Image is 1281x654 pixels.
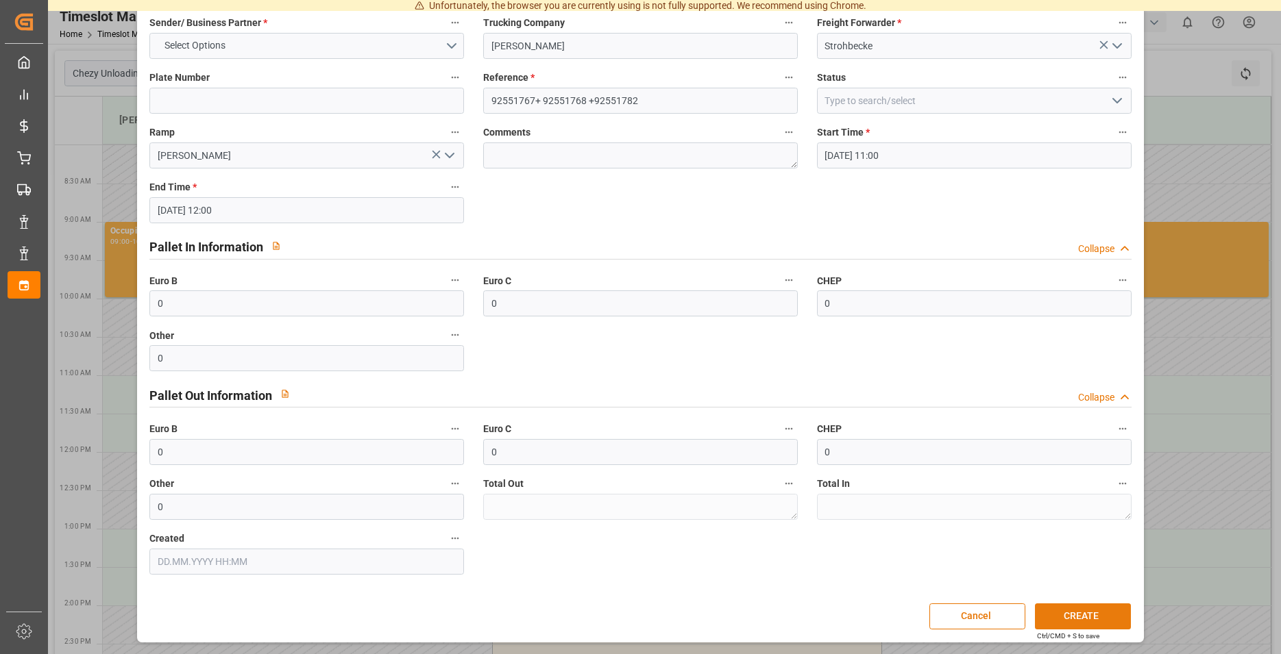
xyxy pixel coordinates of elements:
[817,274,842,288] span: CHEP
[149,531,184,546] span: Created
[446,271,464,289] button: Euro B
[446,326,464,344] button: Other
[149,180,197,194] span: End Time
[446,178,464,196] button: End Time *
[1114,271,1132,289] button: CHEP
[483,16,565,30] span: Trucking Company
[483,71,535,85] span: Reference
[780,271,798,289] button: Euro C
[149,33,464,59] button: open menu
[149,549,464,575] input: DD.MM.YYYY HH:MM
[1106,36,1126,57] button: open menu
[483,477,524,491] span: Total Out
[158,38,232,53] span: Select Options
[1114,123,1132,141] button: Start Time *
[1037,631,1099,641] div: Ctrl/CMD + S to save
[149,386,272,405] h2: Pallet Out Information
[817,477,850,491] span: Total In
[446,420,464,438] button: Euro B
[483,274,511,288] span: Euro C
[149,477,174,491] span: Other
[817,71,846,85] span: Status
[446,14,464,32] button: Sender/ Business Partner *
[149,329,174,343] span: Other
[483,422,511,436] span: Euro C
[263,233,289,259] button: View description
[149,422,178,436] span: Euro B
[1078,390,1114,405] div: Collapse
[817,142,1132,168] input: DD.MM.YYYY HH:MM
[817,422,842,436] span: CHEP
[780,475,798,492] button: Total Out
[817,16,901,30] span: Freight Forwarder
[817,125,870,140] span: Start Time
[1035,603,1131,629] button: CREATE
[780,123,798,141] button: Comments
[446,68,464,86] button: Plate Number
[149,71,210,85] span: Plate Number
[1106,90,1126,112] button: open menu
[446,529,464,547] button: Created
[272,381,298,407] button: View description
[483,125,530,140] span: Comments
[446,475,464,492] button: Other
[149,125,175,140] span: Ramp
[1078,242,1114,256] div: Collapse
[149,197,464,223] input: DD.MM.YYYY HH:MM
[1114,68,1132,86] button: Status
[817,88,1132,114] input: Type to search/select
[439,145,459,166] button: open menu
[149,274,178,288] span: Euro B
[446,123,464,141] button: Ramp
[1114,14,1132,32] button: Freight Forwarder *
[149,238,263,256] h2: Pallet In Information
[1114,475,1132,492] button: Total In
[1114,420,1132,438] button: CHEP
[780,68,798,86] button: Reference *
[149,142,464,168] input: Type to search/select
[929,603,1025,629] button: Cancel
[780,420,798,438] button: Euro C
[149,16,267,30] span: Sender/ Business Partner
[780,14,798,32] button: Trucking Company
